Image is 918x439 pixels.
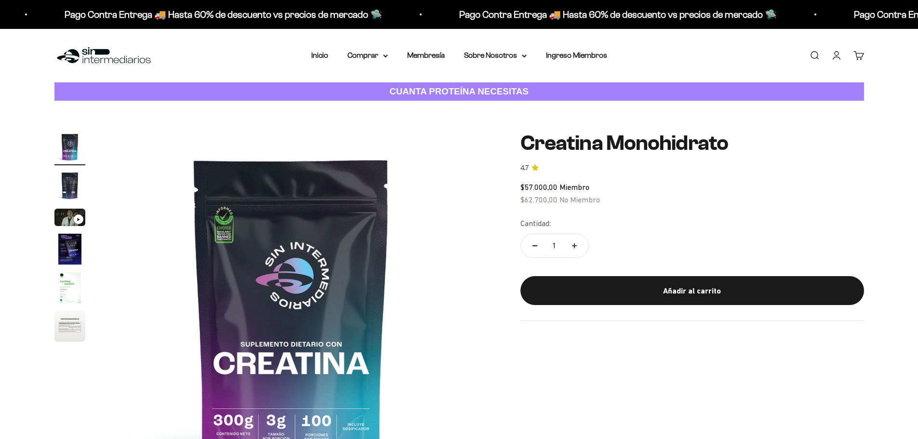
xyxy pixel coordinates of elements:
button: Aumentar cantidad [560,234,588,257]
a: Membresía [407,51,445,59]
button: Ir al artículo 5 [54,272,85,306]
a: CUANTA PROTEÍNA NECESITAS [54,82,864,101]
a: Ingreso Miembros [546,51,607,59]
img: Creatina Monohidrato [54,272,85,303]
button: Ir al artículo 4 [54,234,85,267]
img: Creatina Monohidrato [54,234,85,265]
p: Pago Contra Entrega 🚚 Hasta 60% de descuento vs precios de mercado 🛸 [450,7,767,22]
summary: Comprar [347,49,388,62]
a: Inicio [311,51,328,59]
button: Ir al artículo 1 [54,132,85,165]
button: Ir al artículo 6 [54,311,85,345]
span: $62.700,00 [520,195,558,204]
h1: Creatina Monohidrato [520,132,864,155]
img: Creatina Monohidrato [54,311,85,342]
span: No Miembro [559,195,600,204]
a: 4.74.7 de 5.0 estrellas [520,163,864,173]
span: 4.7 [520,163,529,173]
button: Reducir cantidad [521,234,549,257]
button: Añadir al carrito [520,276,864,305]
button: Ir al artículo 3 [54,209,85,229]
p: Pago Contra Entrega 🚚 Hasta 60% de descuento vs precios de mercado 🛸 [55,7,373,22]
button: Ir al artículo 2 [54,170,85,204]
summary: Sobre Nosotros [464,49,527,62]
label: Cantidad: [520,217,551,230]
div: Añadir al carrito [540,285,845,297]
strong: CUANTA PROTEÍNA NECESITAS [389,86,529,96]
img: Creatina Monohidrato [54,132,85,162]
img: Creatina Monohidrato [54,170,85,201]
span: Miembro [559,183,589,191]
span: $57.000,00 [520,183,558,191]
